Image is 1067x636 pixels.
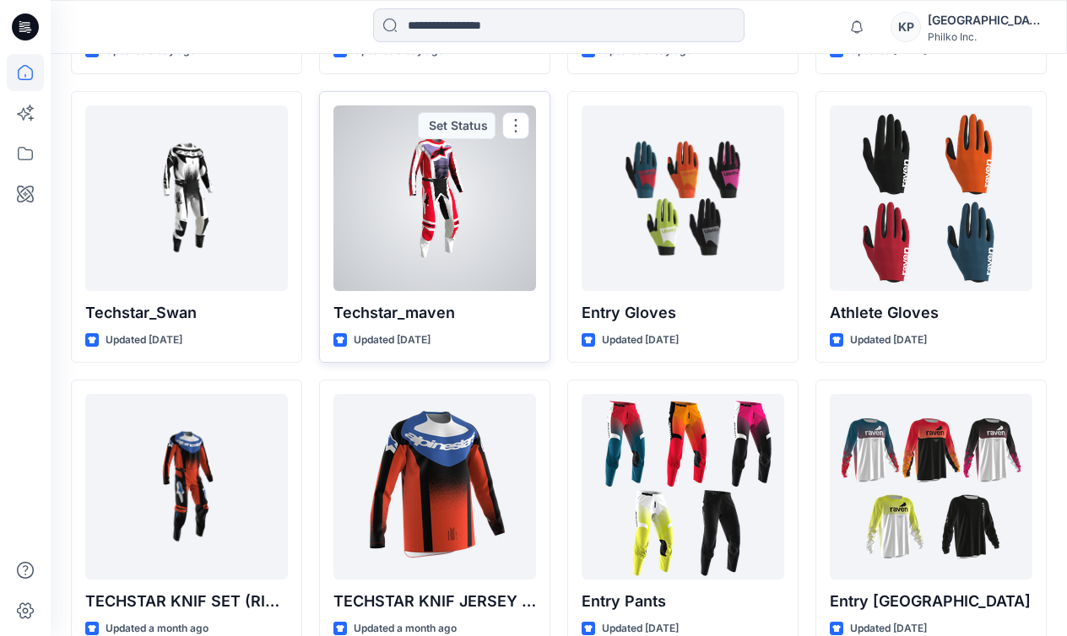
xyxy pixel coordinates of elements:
div: [GEOGRAPHIC_DATA] [928,10,1046,30]
p: Techstar_maven [333,301,536,325]
a: Techstar_maven [333,105,536,291]
p: Updated [DATE] [850,331,927,349]
a: Athlete Gloves [830,105,1032,291]
div: KP [891,12,921,42]
p: Entry Pants [582,590,784,613]
p: Updated [DATE] [354,331,431,349]
a: Entry Gloves [582,105,784,291]
a: Techstar_Swan [85,105,288,291]
a: Entry Pants [582,394,784,579]
p: TECHSTAR KNIF JERSEY (RIGID) [333,590,536,613]
p: Techstar_Swan [85,301,288,325]
p: TECHSTAR KNIF SET (RIGID) [85,590,288,613]
a: Entry Jersey [830,394,1032,579]
p: Entry Gloves [582,301,784,325]
p: Athlete Gloves [830,301,1032,325]
a: TECHSTAR KNIF JERSEY (RIGID) [333,394,536,579]
p: Entry [GEOGRAPHIC_DATA] [830,590,1032,613]
p: Updated [DATE] [106,331,182,349]
div: Philko Inc. [928,30,1046,43]
p: Updated [DATE] [602,331,679,349]
a: TECHSTAR KNIF SET (RIGID) [85,394,288,579]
